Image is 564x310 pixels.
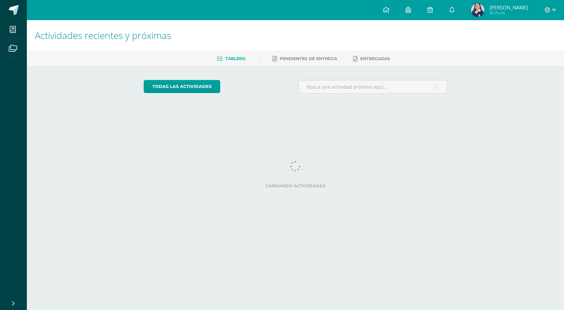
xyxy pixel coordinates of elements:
img: 4dc7e5a1b5d2806466f8593d4becd2a2.png [471,3,484,17]
input: Busca una actividad próxima aquí... [298,80,447,93]
span: Pendientes de entrega [280,56,337,61]
span: [PERSON_NAME] [489,4,528,11]
a: Pendientes de entrega [273,53,337,64]
label: Cargando actividades [144,183,448,188]
a: Entregadas [353,53,390,64]
span: Tablero [225,56,245,61]
a: Tablero [217,53,245,64]
span: Entregadas [360,56,390,61]
span: Actividades recientes y próximas [35,29,171,42]
a: todas las Actividades [144,80,220,93]
span: Mi Perfil [489,10,528,16]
